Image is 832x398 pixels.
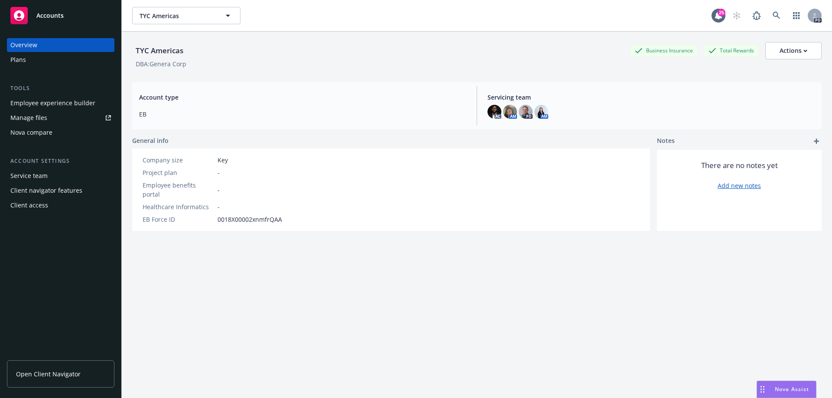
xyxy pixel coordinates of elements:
div: Employee experience builder [10,96,95,110]
div: EB Force ID [143,215,214,224]
a: add [811,136,822,146]
div: Client navigator features [10,184,82,197]
span: - [218,185,220,194]
span: Open Client Navigator [16,369,81,379]
img: photo [503,105,517,119]
div: Plans [10,53,26,67]
span: Servicing team [487,93,815,102]
div: 25 [718,9,725,16]
img: photo [487,105,501,119]
span: - [218,202,220,211]
span: Account type [139,93,466,102]
div: Overview [10,38,37,52]
span: Key [218,155,228,165]
button: TYC Americas [132,7,240,24]
a: Accounts [7,3,114,28]
div: Employee benefits portal [143,181,214,199]
a: Overview [7,38,114,52]
div: Account settings [7,157,114,165]
div: Client access [10,198,48,212]
a: Nova compare [7,126,114,139]
span: There are no notes yet [701,160,778,171]
a: Add new notes [718,181,761,190]
span: Nova Assist [775,385,809,393]
a: Start snowing [728,7,745,24]
div: Company size [143,155,214,165]
a: Report a Bug [748,7,765,24]
div: Nova compare [10,126,52,139]
div: Project plan [143,168,214,177]
div: Total Rewards [704,45,758,56]
span: TYC Americas [140,11,214,20]
div: DBA: Genera Corp [136,59,186,68]
a: Search [768,7,785,24]
span: Notes [657,136,675,146]
div: TYC Americas [132,45,187,56]
div: Business Insurance [630,45,697,56]
div: Tools [7,84,114,93]
span: General info [132,136,169,145]
button: Nova Assist [757,381,816,398]
span: Accounts [36,12,64,19]
div: Drag to move [757,381,768,398]
a: Employee experience builder [7,96,114,110]
div: Service team [10,169,48,183]
a: Client navigator features [7,184,114,197]
img: photo [534,105,548,119]
a: Switch app [788,7,805,24]
div: Manage files [10,111,47,125]
a: Manage files [7,111,114,125]
img: photo [519,105,533,119]
button: Actions [765,42,822,59]
a: Plans [7,53,114,67]
span: EB [139,110,466,119]
a: Service team [7,169,114,183]
a: Client access [7,198,114,212]
span: - [218,168,220,177]
span: 0018X00002xnmfrQAA [218,215,282,224]
div: Actions [780,42,807,59]
div: Healthcare Informatics [143,202,214,211]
